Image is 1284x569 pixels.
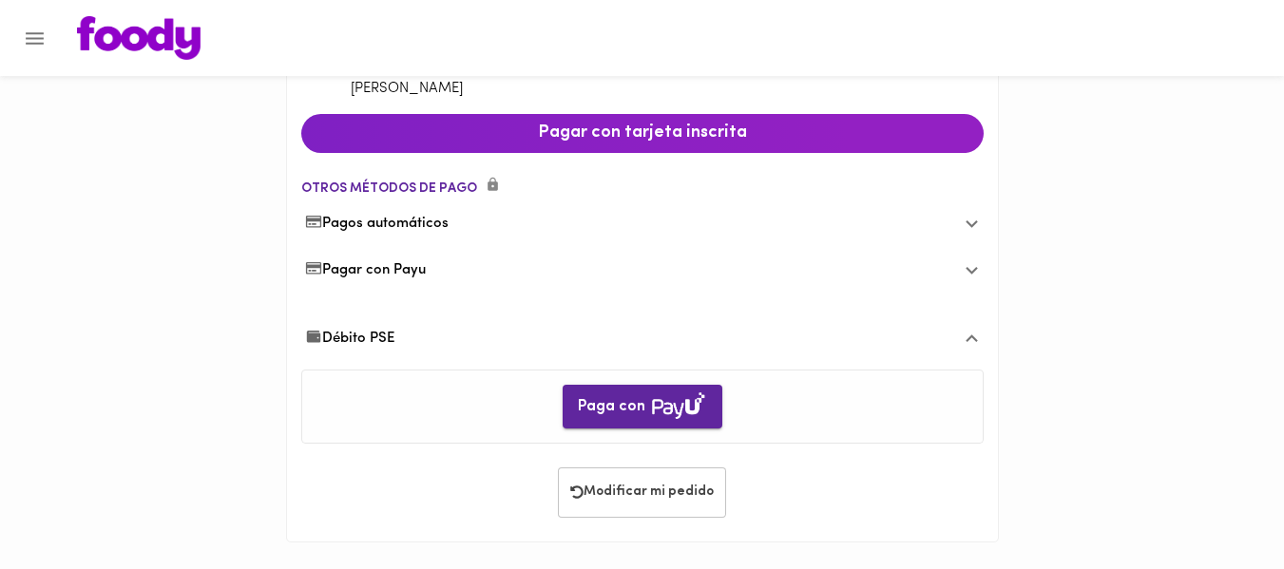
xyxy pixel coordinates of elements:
[77,16,201,60] img: logo.png
[570,484,714,501] span: Modificar mi pedido
[1174,459,1265,550] iframe: Messagebird Livechat Widget
[301,247,984,294] div: Pagar con Payu
[301,200,984,247] div: Pagos automáticos
[305,329,396,349] span: Débito PSE
[305,260,427,280] span: Pagar con Payu
[558,467,726,518] button: Modificar mi pedido
[316,123,968,144] span: Pagar con tarjeta inscrita
[11,15,58,62] button: Menu
[301,181,477,196] span: Otros métodos de Pago
[578,392,707,423] span: Paga con
[301,114,984,154] button: Pagar con tarjeta inscrita
[916,65,968,79] a: cambiar
[650,390,707,421] img: payu.png
[351,79,473,99] p: [PERSON_NAME]
[563,385,722,428] button: Paga con
[305,214,450,234] span: Pagos automáticos
[301,309,984,370] div: Débito PSE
